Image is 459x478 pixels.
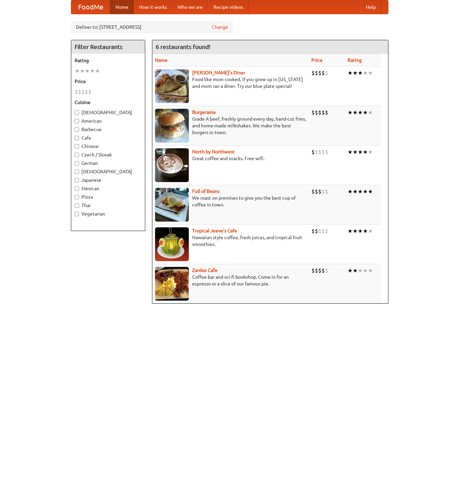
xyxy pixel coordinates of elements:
[75,195,79,199] input: Pizza
[315,188,318,195] li: $
[110,0,134,14] a: Home
[155,227,189,261] img: jeeves.jpg
[75,170,79,174] input: [DEMOGRAPHIC_DATA]
[75,177,142,183] label: Japanese
[155,234,306,248] p: Hawaiian style coffee, fresh juices, and tropical fruit smoothies.
[75,186,79,191] input: Mexican
[353,109,358,116] li: ★
[322,267,325,274] li: $
[192,268,218,273] a: Zardoz Cafe
[155,148,189,182] img: north.jpg
[81,88,85,96] li: $
[368,188,373,195] li: ★
[318,188,322,195] li: $
[363,109,368,116] li: ★
[358,188,363,195] li: ★
[311,227,315,235] li: $
[322,227,325,235] li: $
[368,267,373,274] li: ★
[75,99,142,106] h5: Cuisine
[348,227,353,235] li: ★
[311,148,315,156] li: $
[75,136,79,140] input: Cafe
[353,188,358,195] li: ★
[71,0,110,14] a: FoodMe
[85,88,88,96] li: $
[75,127,79,132] input: Barbecue
[75,178,79,182] input: Japanese
[75,168,142,175] label: [DEMOGRAPHIC_DATA]
[95,67,100,75] li: ★
[311,188,315,195] li: $
[360,0,381,14] a: Help
[315,148,318,156] li: $
[75,212,79,216] input: Vegetarian
[155,155,306,162] p: Great coffee and snacks. Free wifi.
[353,267,358,274] li: ★
[311,267,315,274] li: $
[75,78,142,85] h5: Price
[368,148,373,156] li: ★
[155,57,168,63] a: Name
[78,88,81,96] li: $
[358,148,363,156] li: ★
[192,149,235,154] b: North by Northwest
[353,69,358,77] li: ★
[322,148,325,156] li: $
[318,69,322,77] li: $
[358,109,363,116] li: ★
[192,70,245,75] a: [PERSON_NAME]'s Diner
[315,267,318,274] li: $
[192,228,237,233] a: Tropical Jeeve's Cafe
[155,188,189,222] img: beans.jpg
[80,67,85,75] li: ★
[311,57,323,63] a: Price
[75,143,142,150] label: Chinese
[75,151,142,158] label: Czech / Slovak
[325,188,328,195] li: $
[325,69,328,77] li: $
[172,0,208,14] a: Who we are
[155,76,306,90] p: Food like mom cooked, if you grew up in [US_STATE] and mom ran a diner. Try our blue plate special!
[75,185,142,192] label: Mexican
[75,202,142,209] label: Thai
[155,69,189,103] img: sallys.jpg
[155,109,189,143] img: burgerama.jpg
[353,227,358,235] li: ★
[322,109,325,116] li: $
[318,227,322,235] li: $
[134,0,172,14] a: How it works
[315,109,318,116] li: $
[368,69,373,77] li: ★
[75,161,79,166] input: German
[368,109,373,116] li: ★
[315,69,318,77] li: $
[325,227,328,235] li: $
[156,44,210,50] ng-pluralize: 6 restaurants found!
[75,126,142,133] label: Barbecue
[348,188,353,195] li: ★
[208,0,249,14] a: Recipe videos
[358,267,363,274] li: ★
[75,153,79,157] input: Czech / Slovak
[75,88,78,96] li: $
[318,148,322,156] li: $
[88,88,92,96] li: $
[363,69,368,77] li: ★
[348,57,362,63] a: Rating
[348,69,353,77] li: ★
[155,116,306,136] p: Grade A beef, freshly ground every day, hand-cut fries, and home-made milkshakes. We make the bes...
[75,144,79,149] input: Chinese
[363,227,368,235] li: ★
[75,194,142,200] label: Pizza
[71,21,233,33] div: Deliver to: [STREET_ADDRESS]
[358,69,363,77] li: ★
[363,267,368,274] li: ★
[192,109,215,115] a: Burgerama
[155,274,306,287] p: Coffee bar and sci-fi bookshop. Come in for an espresso or a slice of our famous pie.
[90,67,95,75] li: ★
[192,188,220,194] a: Full of Beans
